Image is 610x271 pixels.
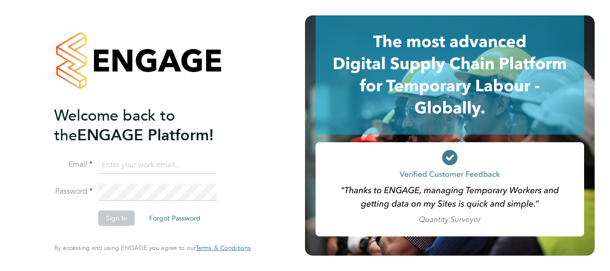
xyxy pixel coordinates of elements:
span: Terms & Conditions [196,244,251,252]
span: By accessing and using ENGAGE you agree to our [54,244,251,252]
span: Welcome back to the [54,106,175,145]
input: Enter your work email... [98,157,217,174]
button: Forgot Password [141,210,208,226]
h2: ENGAGE Platform! [54,106,241,145]
button: Sign In [98,210,135,226]
a: Terms & Conditions [196,244,251,252]
label: Password [54,186,93,197]
label: Email [54,160,93,170]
